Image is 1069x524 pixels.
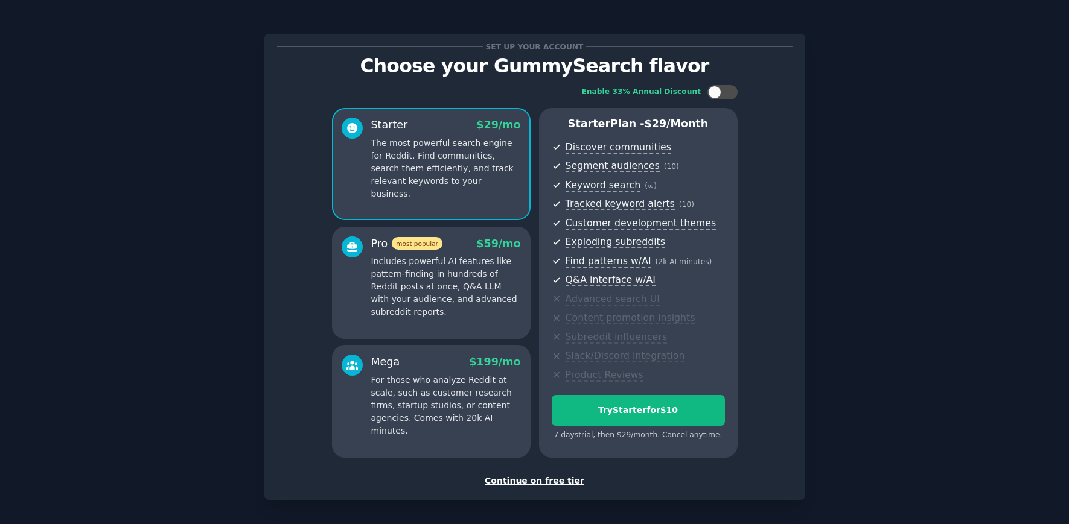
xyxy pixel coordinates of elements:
span: Find patterns w/AI [566,255,651,268]
span: most popular [392,237,442,250]
p: Includes powerful AI features like pattern-finding in hundreds of Reddit posts at once, Q&A LLM w... [371,255,521,318]
span: ( 2k AI minutes ) [656,257,712,266]
span: $ 59 /mo [476,238,520,250]
button: TryStarterfor$10 [552,395,725,426]
span: ( ∞ ) [645,182,657,190]
span: Keyword search [566,179,641,192]
span: $ 29 /mo [476,119,520,131]
span: $ 29 /month [645,118,709,130]
span: Tracked keyword alerts [566,198,675,210]
span: Product Reviews [566,369,643,382]
div: Continue on free tier [277,475,793,487]
span: Subreddit influencers [566,331,667,344]
span: ( 10 ) [679,200,694,209]
span: Segment audiences [566,160,660,172]
div: Enable 33% Annual Discount [582,87,701,98]
span: $ 199 /mo [469,356,520,368]
span: Set up your account [483,40,586,53]
div: Try Starter for $10 [552,404,724,417]
span: Content promotion insights [566,312,695,324]
div: Starter [371,118,408,133]
span: Q&A interface w/AI [566,274,656,286]
div: 7 days trial, then $ 29 /month . Cancel anytime. [552,430,725,441]
span: Slack/Discord integration [566,350,685,362]
p: Choose your GummySearch flavor [277,55,793,77]
div: Pro [371,236,442,251]
p: Starter Plan - [552,116,725,131]
div: Mega [371,355,400,370]
span: Discover communities [566,141,671,154]
span: Exploding subreddits [566,236,665,248]
p: For those who analyze Reddit at scale, such as customer research firms, startup studios, or conte... [371,374,521,437]
span: Advanced search UI [566,293,660,306]
p: The most powerful search engine for Reddit. Find communities, search them efficiently, and track ... [371,137,521,200]
span: ( 10 ) [664,162,679,171]
span: Customer development themes [566,217,716,230]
